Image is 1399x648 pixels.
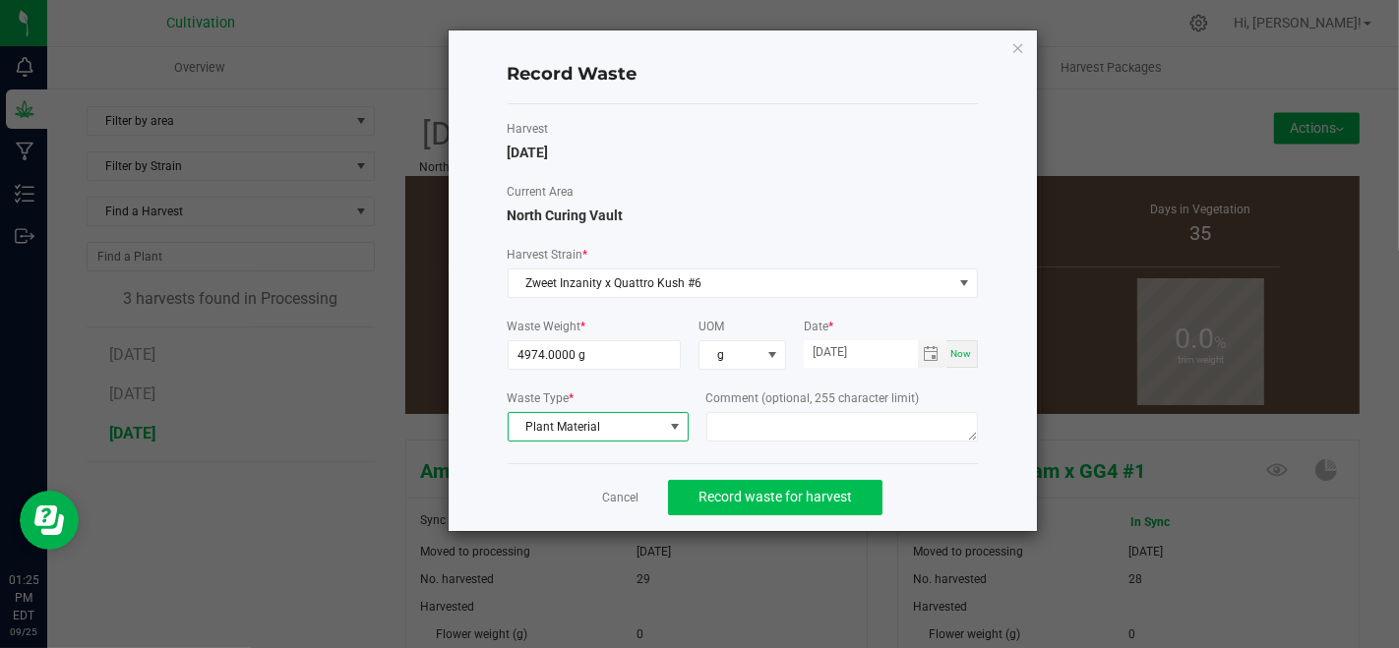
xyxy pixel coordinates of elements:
span: g [699,341,760,369]
span: Zweet Inzanity x Quattro Kush #6 [509,269,952,297]
button: Record waste for harvest [668,480,882,515]
label: Current Area [508,183,978,201]
label: Waste Type [508,389,689,407]
a: Cancel [602,490,639,506]
span: Record waste for harvest [699,489,852,504]
span: Toggle calendar [918,340,946,368]
span: [DATE] [508,145,549,160]
label: Harvest [508,120,978,138]
iframe: Resource center [20,491,79,550]
span: Plant Material [509,413,663,441]
span: Now [951,348,972,359]
h4: Record Waste [508,62,978,88]
span: North Curing Vault [508,207,624,223]
label: Comment (optional, 255 character limit) [706,389,978,407]
label: UOM [699,318,785,335]
label: Harvest Strain [508,246,978,264]
input: Date [804,340,918,365]
label: Waste Weight [508,318,682,335]
label: Date [804,318,978,335]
